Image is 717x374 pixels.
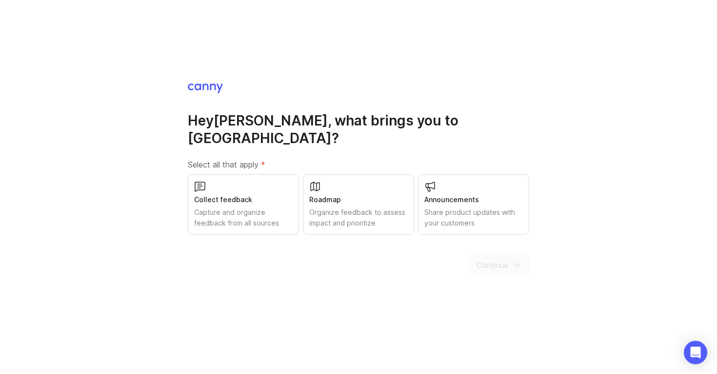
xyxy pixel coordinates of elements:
h1: Hey [PERSON_NAME] , what brings you to [GEOGRAPHIC_DATA]? [188,112,529,147]
div: Capture and organize feedback from all sources [194,207,293,229]
div: Share product updates with your customers [424,207,523,229]
div: Roadmap [309,194,408,205]
button: RoadmapOrganize feedback to assess impact and prioritize [303,174,414,235]
button: Collect feedbackCapture and organize feedback from all sources [188,174,299,235]
div: Open Intercom Messenger [684,341,707,364]
div: Collect feedback [194,194,293,205]
button: AnnouncementsShare product updates with your customers [418,174,529,235]
img: Canny Home [188,83,223,93]
label: Select all that apply [188,159,529,170]
div: Announcements [424,194,523,205]
div: Organize feedback to assess impact and prioritize [309,207,408,229]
